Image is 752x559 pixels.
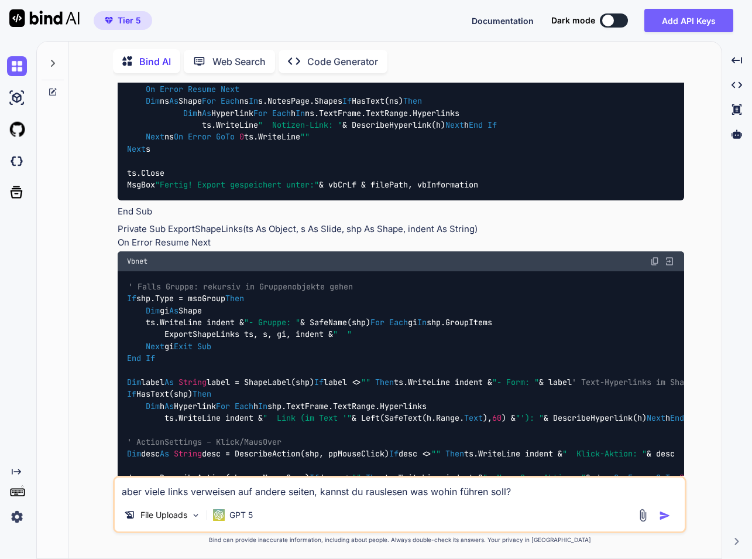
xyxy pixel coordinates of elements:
[127,257,147,266] span: Vbnet
[366,472,384,483] span: Then
[342,96,352,107] span: If
[178,72,698,83] span: ' Notizen-Links in den Notiz-Feldern prüfen (selten nutzt man dort Hyperlinks, aber der Vollständ...
[169,305,178,316] span: As
[492,377,539,387] span: "- Form: "
[213,509,225,521] img: GPT 5
[272,108,291,118] span: Each
[445,449,464,459] span: Then
[239,132,244,142] span: 0
[9,9,80,27] img: Bind AI
[614,472,623,483] span: On
[118,15,141,26] span: Tier 5
[146,96,160,107] span: Dim
[253,108,267,118] span: For
[551,15,595,26] span: Dark mode
[197,341,211,352] span: Sub
[300,132,310,142] span: ""
[244,317,300,328] span: "- Gruppe: "
[235,401,253,411] span: Each
[333,329,352,340] span: " "
[118,205,684,219] p: End Sub
[656,472,675,483] span: GoTo
[258,120,342,130] span: " Notizen-Link: "
[216,132,235,142] span: GoTo
[146,72,164,83] span: Next
[225,294,244,304] span: Then
[472,16,534,26] span: Documentation
[487,120,497,130] span: If
[644,9,733,32] button: Add API Keys
[464,413,483,423] span: Text
[127,389,136,400] span: If
[146,341,164,352] span: Next
[105,17,113,24] img: premium
[127,294,136,304] span: If
[127,144,146,154] span: Next
[562,449,647,459] span: " Klick-Aktion: "
[183,108,197,118] span: Dim
[127,437,281,447] span: ' ActionSettings – Klick/MausOver
[127,449,141,459] span: Dim
[174,341,193,352] span: Exit
[164,401,174,411] span: As
[146,353,155,364] span: If
[113,536,686,544] p: Bind can provide inaccurate information, including about people. Always double-check its answers....
[445,120,464,130] span: Next
[212,54,266,69] p: Web Search
[7,88,27,108] img: ai-studio
[361,377,370,387] span: ""
[296,108,305,118] span: In
[7,151,27,171] img: darkCloudIdeIcon
[664,256,675,267] img: Open in Browser
[352,472,361,483] span: ""
[229,509,253,521] p: GPT 5
[650,257,660,266] img: copy
[389,449,399,459] span: If
[191,510,201,520] img: Pick Models
[164,377,174,387] span: As
[307,54,378,69] p: Code Generator
[127,353,141,364] span: End
[169,96,178,107] span: As
[221,96,239,107] span: Each
[174,449,202,459] span: String
[679,472,684,483] span: 0
[146,84,155,94] span: On
[258,401,267,411] span: In
[469,120,483,130] span: End
[178,377,207,387] span: String
[94,11,152,30] button: premiumTier 5
[472,15,534,27] button: Documentation
[628,472,651,483] span: Error
[7,120,27,139] img: githubLight
[202,96,216,107] span: For
[139,54,171,69] p: Bind AI
[483,472,586,483] span: " MouseOver-Aktion: "
[417,317,427,328] span: In
[647,413,665,423] span: Next
[221,84,239,94] span: Next
[670,413,684,423] span: End
[375,377,394,387] span: Then
[310,472,319,483] span: If
[263,413,352,423] span: " Link (im Text '"
[155,179,319,190] span: "Fertig! Export gespeichert unter:"
[193,389,211,400] span: Then
[174,132,183,142] span: On
[188,132,211,142] span: Error
[202,108,211,118] span: As
[431,449,441,459] span: ""
[188,84,216,94] span: Resume
[118,223,684,249] p: Private Sub ExportShapeLinks(ts As Object, s As Slide, shp As Shape, indent As String) On Error R...
[572,377,693,387] span: ' Text-Hyperlinks im Shape
[314,377,324,387] span: If
[140,509,187,521] p: File Uploads
[146,401,160,411] span: Dim
[127,281,698,484] code: shp.Type = msoGroup gi Shape ts.WriteLine indent & & SafeName(shp) gi shp.GroupItems ExportShapeL...
[516,413,544,423] span: "'): "
[636,509,650,522] img: attachment
[127,377,141,387] span: Dim
[7,507,27,527] img: settings
[160,84,183,94] span: Error
[128,281,353,292] span: ' Falls Gruppe: rekursiv in Gruppenobjekte gehen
